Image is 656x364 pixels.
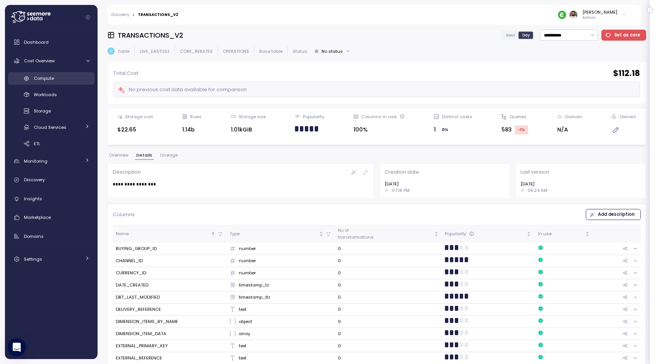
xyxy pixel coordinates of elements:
div: 1.14b [182,125,202,134]
div: 583 [501,125,528,135]
p: number [239,270,256,276]
div: CURRENCY_ID [116,270,146,277]
div: EXTERNAL_PRIMARY_KEY [116,343,168,350]
a: Cloud Services [8,121,95,133]
div: Queries [509,114,527,120]
p: Creation date [385,168,505,176]
a: Discovery [111,13,129,17]
span: Storage [34,108,51,114]
span: Insights [24,196,42,202]
span: ETL [34,141,40,147]
div: 1 [434,125,472,135]
div: Sorted ascending [210,231,216,237]
span: Set as core [614,30,640,40]
a: Workloads [8,89,95,101]
th: In useNot sorted [535,225,593,243]
td: 0 [335,279,442,291]
td: 0 [335,255,442,267]
th: No oftransformationsNot sorted [335,225,442,243]
div: Domain [565,114,582,120]
div: Name [116,231,209,237]
span: Workloads [34,92,57,98]
button: No status [311,46,353,57]
div: 100% [353,125,404,134]
div: > [132,13,135,17]
th: PopularityNot sorted [442,225,535,243]
span: Discovery [24,177,45,183]
button: Add description [586,209,641,220]
div: In use [538,231,583,237]
p: OPERATIONS [223,48,249,54]
div: DELIVERY_REFERENCE [116,306,161,313]
span: Details [136,153,152,157]
p: Columns [113,211,135,218]
div: Columns in use [361,114,404,120]
p: timestamp_ltz [239,294,270,300]
span: Settings [24,256,42,262]
div: Popularity [445,231,525,237]
span: Cost Overview [24,58,55,64]
span: Marketplace [24,214,51,220]
p: Total Cost [114,70,138,77]
td: 0 [335,291,442,304]
span: Domains [24,233,44,239]
a: Monitoring [8,154,95,169]
div: 1.01kGiB [231,125,266,134]
div: Distinct users [442,114,472,120]
p: Last version [520,168,641,176]
span: Day [522,32,530,38]
td: 0 [335,304,442,316]
span: Hour [506,32,515,38]
div: N/A [557,125,582,134]
a: Discovery [8,173,95,188]
div: Not sorted [526,231,531,237]
div: Owners [620,114,636,120]
a: Domains [8,229,95,244]
p: LIVE_EASTUS2 [140,48,170,54]
img: 689adfd76a9d17b9213495f1.PNG [558,11,566,19]
th: TypeNot sorted [227,225,335,243]
div: CHANNEL_ID [116,258,143,264]
p: number [239,245,256,252]
div: [PERSON_NAME] [582,9,617,15]
p: 07:18 PM [392,187,410,193]
span: Cloud Services [34,124,66,130]
td: 0 [335,267,442,279]
div: Not sorted [319,231,324,237]
h2: $ 112.18 [613,68,640,79]
a: Settings [8,252,95,267]
div: Rows [190,114,202,120]
td: 0 [335,340,442,352]
div: Not sorted [585,231,590,237]
img: ACg8ocLskjvUhBDgxtSFCRx4ztb74ewwa1VrVEuDBD_Ho1mrTsQB-QE=s96-c [569,11,577,19]
td: 0 [335,316,442,328]
div: EXTERNAL_REFERENCE [116,355,162,362]
a: Compute [8,72,95,85]
button: Collapse navigation [83,14,93,20]
div: DBT_LAST_MODIFIED [116,294,160,301]
p: CORE_REBATES [180,48,213,54]
a: Marketplace [8,210,95,225]
div: Storage size [239,114,266,120]
div: DIMENSION_ITEMS_BY_NAME [116,318,178,325]
p: object [239,318,252,324]
div: TRANSACTIONS_V2 [138,13,178,17]
span: Add description [598,209,635,220]
div: 0 % [439,125,451,135]
p: [DATE] [385,181,505,187]
p: text [239,355,246,361]
button: Set as core [601,30,647,41]
span: Overview [109,153,128,157]
p: 05:24 AM [528,187,547,193]
a: ETL [8,137,95,150]
div: No status [322,48,343,54]
p: [DATE] [520,181,641,187]
div: No previous cost data available for comparison [118,85,247,94]
td: 0 [335,328,442,340]
div: $22.65 [117,125,153,134]
div: Storage cost [125,114,153,120]
p: text [239,343,246,349]
p: Status: [293,48,308,54]
td: 0 [335,243,442,255]
a: Dashboard [8,35,95,50]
